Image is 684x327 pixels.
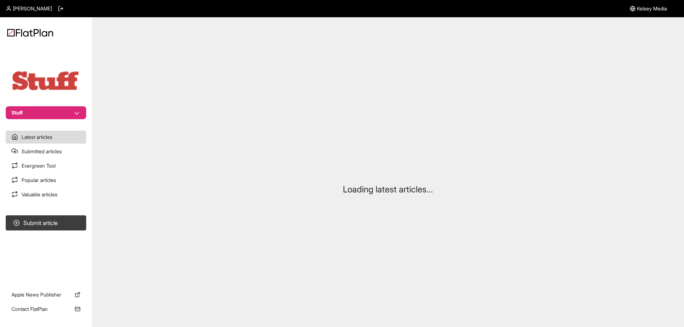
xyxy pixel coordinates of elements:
[6,288,86,301] a: Apple News Publisher
[7,29,53,37] img: Logo
[6,5,52,12] a: [PERSON_NAME]
[6,159,86,172] a: Evergreen Tool
[10,70,82,92] img: Publication Logo
[6,215,86,230] button: Submit article
[6,131,86,144] a: Latest articles
[6,145,86,158] a: Submitted articles
[6,106,86,119] button: Stuff
[6,188,86,201] a: Valuable articles
[6,303,86,316] a: Contact FlatPlan
[343,184,433,195] p: Loading latest articles...
[6,174,86,187] a: Popular articles
[13,5,52,12] span: [PERSON_NAME]
[637,5,667,12] span: Kelsey Media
